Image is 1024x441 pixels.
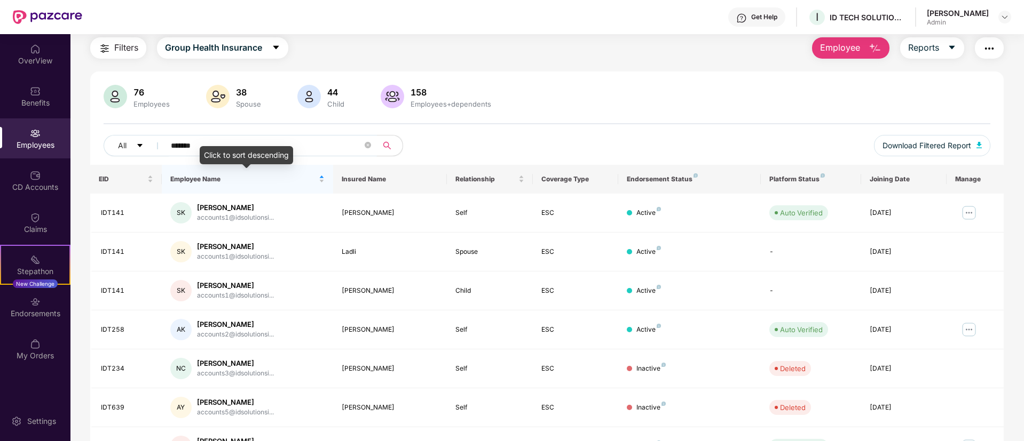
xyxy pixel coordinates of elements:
div: Platform Status [769,175,852,183]
img: svg+xml;base64,PHN2ZyB4bWxucz0iaHR0cDovL3d3dy53My5vcmcvMjAwMC9zdmciIHdpZHRoPSIyMSIgaGVpZ2h0PSIyMC... [30,254,41,265]
span: Filters [114,41,138,54]
div: accounts1@idsolutionsi... [197,291,274,301]
div: AK [170,319,192,340]
img: svg+xml;base64,PHN2ZyB4bWxucz0iaHR0cDovL3d3dy53My5vcmcvMjAwMC9zdmciIHdpZHRoPSI4IiBoZWlnaHQ9IjgiIH... [657,246,661,250]
span: EID [99,175,145,183]
th: EID [90,165,162,194]
div: accounts1@idsolutionsi... [197,252,274,262]
img: svg+xml;base64,PHN2ZyBpZD0iTXlfT3JkZXJzIiBkYXRhLW5hbWU9Ik15IE9yZGVycyIgeG1sbnM9Imh0dHA6Ly93d3cudz... [30,339,41,349]
div: Auto Verified [780,324,823,335]
div: SK [170,280,192,301]
img: svg+xml;base64,PHN2ZyB4bWxucz0iaHR0cDovL3d3dy53My5vcmcvMjAwMC9zdmciIHdpZHRoPSI4IiBoZWlnaHQ9IjgiIH... [657,207,661,211]
img: svg+xml;base64,PHN2ZyB4bWxucz0iaHR0cDovL3d3dy53My5vcmcvMjAwMC9zdmciIHhtbG5zOnhsaW5rPSJodHRwOi8vd3... [869,42,881,55]
div: ESC [541,325,610,335]
div: Spouse [455,247,524,257]
button: Employee [812,37,889,59]
span: caret-down [272,43,280,53]
button: Reportscaret-down [900,37,964,59]
button: Filters [90,37,146,59]
div: accounts3@idsolutionsi... [197,368,274,379]
th: Coverage Type [533,165,618,194]
td: - [761,271,861,310]
div: ESC [541,208,610,218]
img: svg+xml;base64,PHN2ZyB4bWxucz0iaHR0cDovL3d3dy53My5vcmcvMjAwMC9zdmciIHhtbG5zOnhsaW5rPSJodHRwOi8vd3... [206,85,230,108]
div: Self [455,403,524,413]
div: Spouse [234,100,263,108]
button: Group Health Insurancecaret-down [157,37,288,59]
span: Download Filtered Report [883,140,971,151]
img: svg+xml;base64,PHN2ZyBpZD0iSGVscC0zMngzMiIgeG1sbnM9Imh0dHA6Ly93d3cudzMub3JnLzIwMDAvc3ZnIiB3aWR0aD... [736,13,747,23]
div: 158 [408,87,493,98]
span: search [376,141,397,150]
div: accounts2@idsolutionsi... [197,330,274,340]
img: svg+xml;base64,PHN2ZyBpZD0iRW5kb3JzZW1lbnRzIiB4bWxucz0iaHR0cDovL3d3dy53My5vcmcvMjAwMC9zdmciIHdpZH... [30,296,41,307]
span: close-circle [365,142,371,148]
span: All [118,140,127,151]
th: Relationship [447,165,532,194]
div: Get Help [751,13,777,21]
div: accounts5@idsolutionsi... [197,407,274,418]
div: Deleted [780,402,806,413]
button: Allcaret-down [104,135,169,156]
div: Child [455,286,524,296]
img: svg+xml;base64,PHN2ZyB4bWxucz0iaHR0cDovL3d3dy53My5vcmcvMjAwMC9zdmciIHdpZHRoPSI4IiBoZWlnaHQ9IjgiIH... [694,173,698,178]
img: svg+xml;base64,PHN2ZyB4bWxucz0iaHR0cDovL3d3dy53My5vcmcvMjAwMC9zdmciIHdpZHRoPSI4IiBoZWlnaHQ9IjgiIH... [657,324,661,328]
img: manageButton [960,321,978,338]
div: ESC [541,364,610,374]
th: Manage [947,165,1004,194]
div: Inactive [636,403,666,413]
span: caret-down [136,142,144,150]
img: svg+xml;base64,PHN2ZyB4bWxucz0iaHR0cDovL3d3dy53My5vcmcvMjAwMC9zdmciIHdpZHRoPSI4IiBoZWlnaHQ9IjgiIH... [657,285,661,289]
div: [DATE] [870,247,938,257]
div: NC [170,358,192,379]
div: 76 [131,87,172,98]
div: [DATE] [870,286,938,296]
div: [DATE] [870,364,938,374]
img: svg+xml;base64,PHN2ZyB4bWxucz0iaHR0cDovL3d3dy53My5vcmcvMjAwMC9zdmciIHdpZHRoPSIyNCIgaGVpZ2h0PSIyNC... [98,42,111,55]
div: Stepathon [1,266,69,277]
div: Self [455,325,524,335]
div: [PERSON_NAME] [197,319,274,330]
div: New Challenge [13,279,58,288]
th: Joining Date [861,165,947,194]
img: svg+xml;base64,PHN2ZyB4bWxucz0iaHR0cDovL3d3dy53My5vcmcvMjAwMC9zdmciIHhtbG5zOnhsaW5rPSJodHRwOi8vd3... [297,85,321,108]
span: close-circle [365,141,371,151]
div: Settings [24,416,59,427]
div: Active [636,208,661,218]
div: [PERSON_NAME] [197,358,274,368]
div: Self [455,364,524,374]
button: Download Filtered Report [874,135,990,156]
div: Active [636,325,661,335]
div: [DATE] [870,325,938,335]
td: - [761,232,861,271]
img: svg+xml;base64,PHN2ZyB4bWxucz0iaHR0cDovL3d3dy53My5vcmcvMjAwMC9zdmciIHdpZHRoPSIyNCIgaGVpZ2h0PSIyNC... [983,42,996,55]
div: 38 [234,87,263,98]
span: Employee [820,41,860,54]
img: svg+xml;base64,PHN2ZyB4bWxucz0iaHR0cDovL3d3dy53My5vcmcvMjAwMC9zdmciIHhtbG5zOnhsaW5rPSJodHRwOi8vd3... [381,85,404,108]
div: [PERSON_NAME] [197,242,274,252]
div: Admin [927,18,989,27]
img: New Pazcare Logo [13,10,82,24]
div: [DATE] [870,208,938,218]
button: search [376,135,403,156]
img: svg+xml;base64,PHN2ZyB4bWxucz0iaHR0cDovL3d3dy53My5vcmcvMjAwMC9zdmciIHhtbG5zOnhsaW5rPSJodHRwOi8vd3... [976,142,982,148]
div: Auto Verified [780,207,823,218]
div: ID TECH SOLUTIONS PVT LTD [830,12,904,22]
img: svg+xml;base64,PHN2ZyBpZD0iU2V0dGluZy0yMHgyMCIgeG1sbnM9Imh0dHA6Ly93d3cudzMub3JnLzIwMDAvc3ZnIiB3aW... [11,416,22,427]
div: [PERSON_NAME] [342,325,439,335]
img: svg+xml;base64,PHN2ZyB4bWxucz0iaHR0cDovL3d3dy53My5vcmcvMjAwMC9zdmciIHdpZHRoPSI4IiBoZWlnaHQ9IjgiIH... [661,363,666,367]
div: [PERSON_NAME] [342,364,439,374]
div: Click to sort descending [200,146,293,164]
div: [PERSON_NAME] [342,286,439,296]
img: svg+xml;base64,PHN2ZyBpZD0iRW1wbG95ZWVzIiB4bWxucz0iaHR0cDovL3d3dy53My5vcmcvMjAwMC9zdmciIHdpZHRoPS... [30,128,41,139]
div: Active [636,247,661,257]
span: caret-down [948,43,956,53]
div: Employees+dependents [408,100,493,108]
div: ESC [541,247,610,257]
img: manageButton [960,204,978,221]
div: IDT141 [101,208,153,218]
div: IDT639 [101,403,153,413]
img: svg+xml;base64,PHN2ZyB4bWxucz0iaHR0cDovL3d3dy53My5vcmcvMjAwMC9zdmciIHdpZHRoPSI4IiBoZWlnaHQ9IjgiIH... [821,173,825,178]
div: Active [636,286,661,296]
div: [PERSON_NAME] [197,280,274,291]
